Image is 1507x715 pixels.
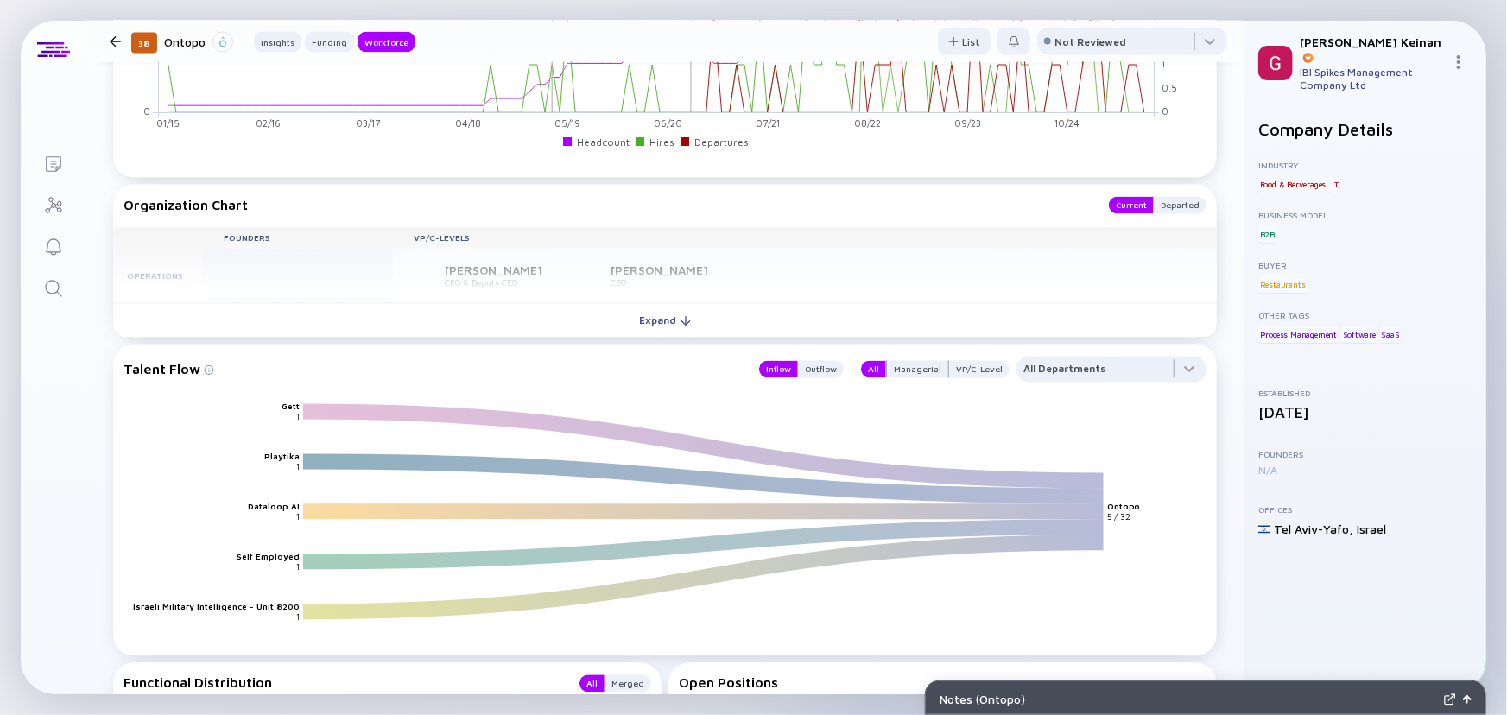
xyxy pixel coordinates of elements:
div: Not Reviewed [1054,35,1126,48]
div: SaaS [1380,326,1402,343]
button: Merged [605,675,651,693]
a: Investor Map [21,183,85,225]
button: Insights [254,32,301,53]
div: Other Tags [1258,310,1472,320]
div: Founders [1258,449,1472,459]
text: Self Employed [237,551,300,561]
text: Ontopo [1107,501,1141,511]
tspan: 06/20 [654,117,682,129]
img: Gil Profile Picture [1258,46,1293,80]
button: List [938,28,991,55]
div: Funding [305,34,354,51]
button: Departed [1154,197,1206,214]
tspan: 0 [1162,106,1168,117]
img: Menu [1452,55,1466,69]
text: 1 [296,461,300,471]
div: B2B [1258,225,1276,243]
div: Israel [1357,522,1386,536]
img: Open Notes [1463,695,1472,704]
tspan: 08/22 [854,117,881,129]
div: N/A [1258,464,1472,477]
div: [DATE] [1258,403,1472,421]
tspan: 07/21 [756,117,780,129]
div: Buyer [1258,260,1472,270]
text: Gett [282,401,300,411]
div: Managerial [887,361,948,378]
button: Inflow [759,361,798,378]
div: Established [1258,388,1472,398]
div: Notes ( Ontopo ) [940,692,1437,706]
text: 1 [296,561,300,572]
tspan: 05/19 [554,117,580,129]
div: Process Management [1258,326,1339,343]
div: Offices [1258,504,1472,515]
text: 1 [296,611,300,622]
text: 1 [296,411,300,421]
tspan: 0.5 [1162,82,1177,93]
a: Lists [21,142,85,183]
text: Israeli Military Intelligence - Unit 8200 [133,601,300,611]
img: Expand Notes [1444,693,1456,706]
tspan: 02/16 [256,117,281,129]
text: Playtika [264,451,300,461]
div: Functional Distribution [123,675,562,693]
a: Search [21,266,85,307]
div: Software [1341,326,1377,343]
div: Workforce [358,34,415,51]
text: Dataloop AI [248,501,300,511]
div: Food & Berverages [1258,175,1328,193]
text: 5 / 32 [1107,511,1130,522]
div: Ontopo [164,31,233,53]
div: 38 [131,33,157,54]
div: Tel Aviv-Yafo , [1274,522,1353,536]
button: All [579,675,605,693]
tspan: 0 [144,106,151,117]
div: IT [1330,175,1340,193]
tspan: 1 [1162,58,1165,69]
button: Current [1109,197,1154,214]
div: Organization Chart [123,197,1092,214]
div: Talent Flow [123,357,742,383]
button: Expand [113,303,1217,338]
tspan: 09/23 [954,117,981,129]
tspan: 04/18 [455,117,481,129]
button: VP/C-Level [949,361,1010,378]
div: Expand [630,307,701,334]
button: All [861,361,886,378]
tspan: 10/24 [1055,117,1080,129]
tspan: 01/15 [156,117,180,129]
div: Insights [254,34,301,51]
img: Israel Flag [1258,523,1270,535]
div: Open Positions [679,675,1206,691]
div: Industry [1258,160,1472,170]
div: [PERSON_NAME] Keinan [1300,35,1445,64]
h2: Company Details [1258,119,1472,139]
button: Funding [305,32,354,53]
div: Restaurants [1258,275,1308,293]
button: Outflow [798,361,844,378]
tspan: 03/17 [356,117,380,129]
button: Workforce [358,32,415,53]
button: Managerial [886,361,949,378]
a: Reminders [21,225,85,266]
div: Business Model [1258,210,1472,220]
div: IBI Spikes Management Company Ltd [1300,66,1445,92]
text: 1 [296,511,300,522]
